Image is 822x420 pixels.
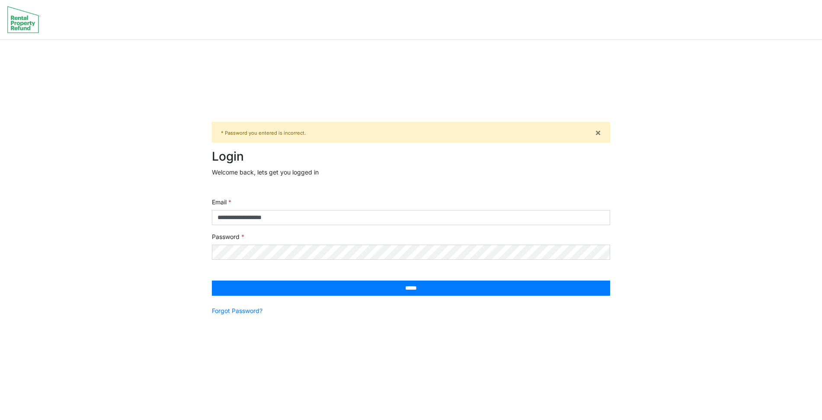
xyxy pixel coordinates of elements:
img: spp logo [7,6,41,33]
h2: Login [212,149,610,164]
a: Forgot Password? [212,306,262,315]
label: Email [212,197,231,207]
label: Password [212,232,244,241]
p: Welcome back, lets get you logged in [212,168,610,177]
a: × [595,128,601,137]
small: * Password you entered is incorrect. [221,130,306,136]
